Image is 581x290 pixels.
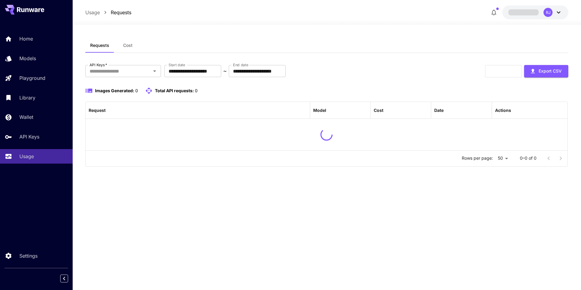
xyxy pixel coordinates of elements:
label: End date [233,62,248,67]
button: RJ [502,5,568,19]
div: RJ [543,8,553,17]
p: 0–0 of 0 [520,155,537,161]
span: Cost [123,43,133,48]
button: Open [150,67,159,75]
p: Wallet [19,113,33,121]
span: Total API requests: [155,88,194,93]
a: Requests [111,9,131,16]
p: Usage [19,153,34,160]
span: 0 [195,88,198,93]
div: Request [89,108,106,113]
div: Model [313,108,326,113]
p: Rows per page: [462,155,493,161]
p: Library [19,94,35,101]
p: Models [19,55,36,62]
p: Settings [19,252,38,259]
div: Date [434,108,444,113]
span: 0 [135,88,138,93]
nav: breadcrumb [85,9,131,16]
button: Collapse sidebar [60,275,68,282]
p: API Keys [19,133,39,140]
p: ~ [223,67,227,75]
span: Images Generated: [95,88,134,93]
div: 50 [495,154,510,163]
p: Home [19,35,33,42]
p: Playground [19,74,45,82]
label: Start date [169,62,185,67]
a: Usage [85,9,100,16]
div: Collapse sidebar [65,273,73,284]
div: Actions [495,108,511,113]
span: Requests [90,43,109,48]
label: API Keys [90,62,107,67]
div: Cost [374,108,383,113]
button: Export CSV [524,65,568,77]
